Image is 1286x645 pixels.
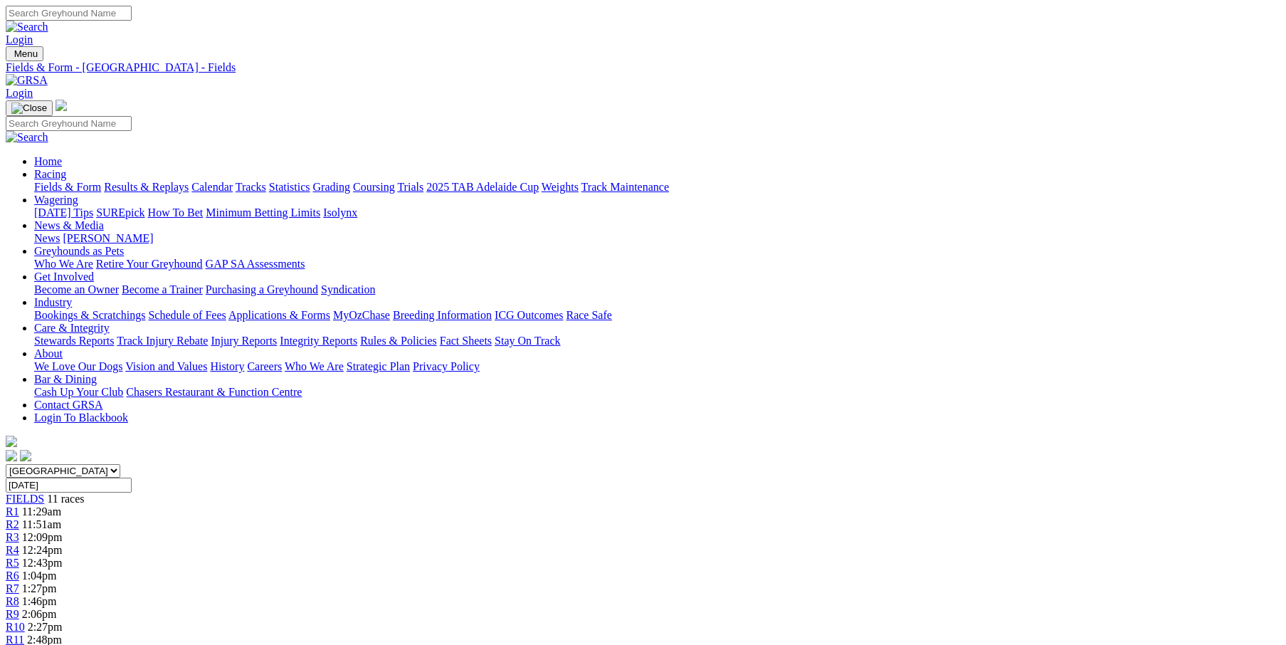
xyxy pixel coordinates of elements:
[6,100,53,116] button: Toggle navigation
[34,258,93,270] a: Who We Are
[206,283,318,295] a: Purchasing a Greyhound
[34,347,63,360] a: About
[34,258,1280,271] div: Greyhounds as Pets
[581,181,669,193] a: Track Maintenance
[321,283,375,295] a: Syndication
[6,544,19,556] a: R4
[6,518,19,530] a: R2
[22,557,63,569] span: 12:43pm
[323,206,357,219] a: Isolynx
[96,206,144,219] a: SUREpick
[353,181,395,193] a: Coursing
[34,309,145,321] a: Bookings & Scratchings
[34,335,114,347] a: Stewards Reports
[6,131,48,144] img: Search
[211,335,277,347] a: Injury Reports
[34,232,60,244] a: News
[440,335,492,347] a: Fact Sheets
[6,570,19,582] a: R6
[6,505,19,518] span: R1
[228,309,330,321] a: Applications & Forms
[347,360,410,372] a: Strategic Plan
[6,493,44,505] a: FIELDS
[6,531,19,543] a: R3
[63,232,153,244] a: [PERSON_NAME]
[34,232,1280,245] div: News & Media
[6,21,48,33] img: Search
[6,582,19,594] a: R7
[34,296,72,308] a: Industry
[236,181,266,193] a: Tracks
[6,557,19,569] a: R5
[333,309,390,321] a: MyOzChase
[126,386,302,398] a: Chasers Restaurant & Function Centre
[22,505,61,518] span: 11:29am
[413,360,480,372] a: Privacy Policy
[34,335,1280,347] div: Care & Integrity
[6,608,19,620] a: R9
[148,309,226,321] a: Schedule of Fees
[393,309,492,321] a: Breeding Information
[34,283,119,295] a: Become an Owner
[6,33,33,46] a: Login
[22,570,57,582] span: 1:04pm
[34,283,1280,296] div: Get Involved
[96,258,203,270] a: Retire Your Greyhound
[34,399,102,411] a: Contact GRSA
[206,258,305,270] a: GAP SA Assessments
[117,335,208,347] a: Track Injury Rebate
[22,608,57,620] span: 2:06pm
[56,100,67,111] img: logo-grsa-white.png
[495,309,563,321] a: ICG Outcomes
[285,360,344,372] a: Who We Are
[34,219,104,231] a: News & Media
[104,181,189,193] a: Results & Replays
[313,181,350,193] a: Grading
[360,335,437,347] a: Rules & Policies
[269,181,310,193] a: Statistics
[6,116,132,131] input: Search
[6,621,25,633] a: R10
[280,335,357,347] a: Integrity Reports
[210,360,244,372] a: History
[206,206,320,219] a: Minimum Betting Limits
[34,322,110,334] a: Care & Integrity
[14,48,38,59] span: Menu
[34,360,1280,373] div: About
[6,450,17,461] img: facebook.svg
[34,386,1280,399] div: Bar & Dining
[6,61,1280,74] a: Fields & Form - [GEOGRAPHIC_DATA] - Fields
[122,283,203,295] a: Become a Trainer
[426,181,539,193] a: 2025 TAB Adelaide Cup
[34,206,93,219] a: [DATE] Tips
[125,360,207,372] a: Vision and Values
[34,309,1280,322] div: Industry
[34,386,123,398] a: Cash Up Your Club
[34,360,122,372] a: We Love Our Dogs
[34,271,94,283] a: Get Involved
[6,87,33,99] a: Login
[20,450,31,461] img: twitter.svg
[34,411,128,424] a: Login To Blackbook
[22,531,63,543] span: 12:09pm
[34,181,101,193] a: Fields & Form
[34,245,124,257] a: Greyhounds as Pets
[566,309,611,321] a: Race Safe
[6,74,48,87] img: GRSA
[6,595,19,607] a: R8
[397,181,423,193] a: Trials
[34,194,78,206] a: Wagering
[148,206,204,219] a: How To Bet
[22,595,57,607] span: 1:46pm
[34,181,1280,194] div: Racing
[34,155,62,167] a: Home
